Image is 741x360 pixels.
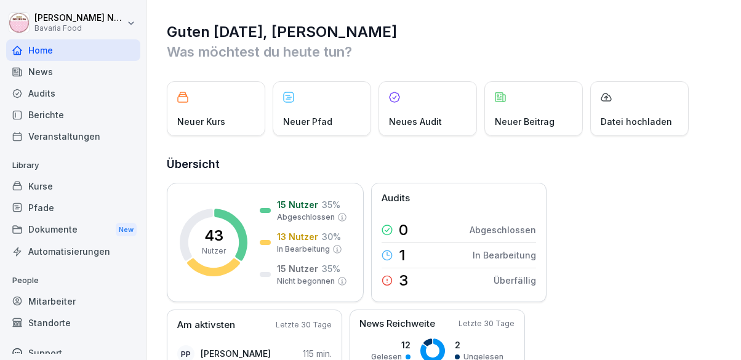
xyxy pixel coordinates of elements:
p: Datei hochladen [601,115,672,128]
p: 43 [204,228,223,243]
p: Neuer Pfad [283,115,332,128]
p: Überfällig [494,274,536,287]
p: [PERSON_NAME] [201,347,271,360]
a: Kurse [6,175,140,197]
p: Neues Audit [389,115,442,128]
p: In Bearbeitung [473,249,536,262]
a: DokumenteNew [6,218,140,241]
p: 1 [399,248,406,263]
p: Neuer Kurs [177,115,225,128]
p: Nutzer [202,246,226,257]
div: New [116,223,137,237]
p: 35 % [322,262,340,275]
p: Am aktivsten [177,318,235,332]
p: News Reichweite [359,317,435,331]
a: Veranstaltungen [6,126,140,147]
a: Home [6,39,140,61]
p: Letzte 30 Tage [459,318,515,329]
h1: Guten [DATE], [PERSON_NAME] [167,22,723,42]
a: Mitarbeiter [6,290,140,312]
a: News [6,61,140,82]
p: In Bearbeitung [277,244,330,255]
p: 15 Nutzer [277,262,318,275]
p: 115 min. [303,347,332,360]
div: Dokumente [6,218,140,241]
a: Standorte [6,312,140,334]
p: Was möchtest du heute tun? [167,42,723,62]
p: 12 [371,338,411,351]
h2: Übersicht [167,156,723,173]
p: 35 % [322,198,340,211]
p: 15 Nutzer [277,198,318,211]
p: [PERSON_NAME] Neurohr [34,13,124,23]
p: Abgeschlossen [277,212,335,223]
p: Abgeschlossen [470,223,536,236]
p: People [6,271,140,290]
a: Berichte [6,104,140,126]
p: Audits [382,191,410,206]
a: Audits [6,82,140,104]
p: 2 [455,338,503,351]
p: Neuer Beitrag [495,115,555,128]
p: Bavaria Food [34,24,124,33]
a: Automatisierungen [6,241,140,262]
p: Library [6,156,140,175]
a: Pfade [6,197,140,218]
p: Nicht begonnen [277,276,335,287]
p: 30 % [322,230,341,243]
p: 3 [399,273,408,288]
p: 0 [399,223,408,238]
p: 13 Nutzer [277,230,318,243]
p: Letzte 30 Tage [276,319,332,330]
